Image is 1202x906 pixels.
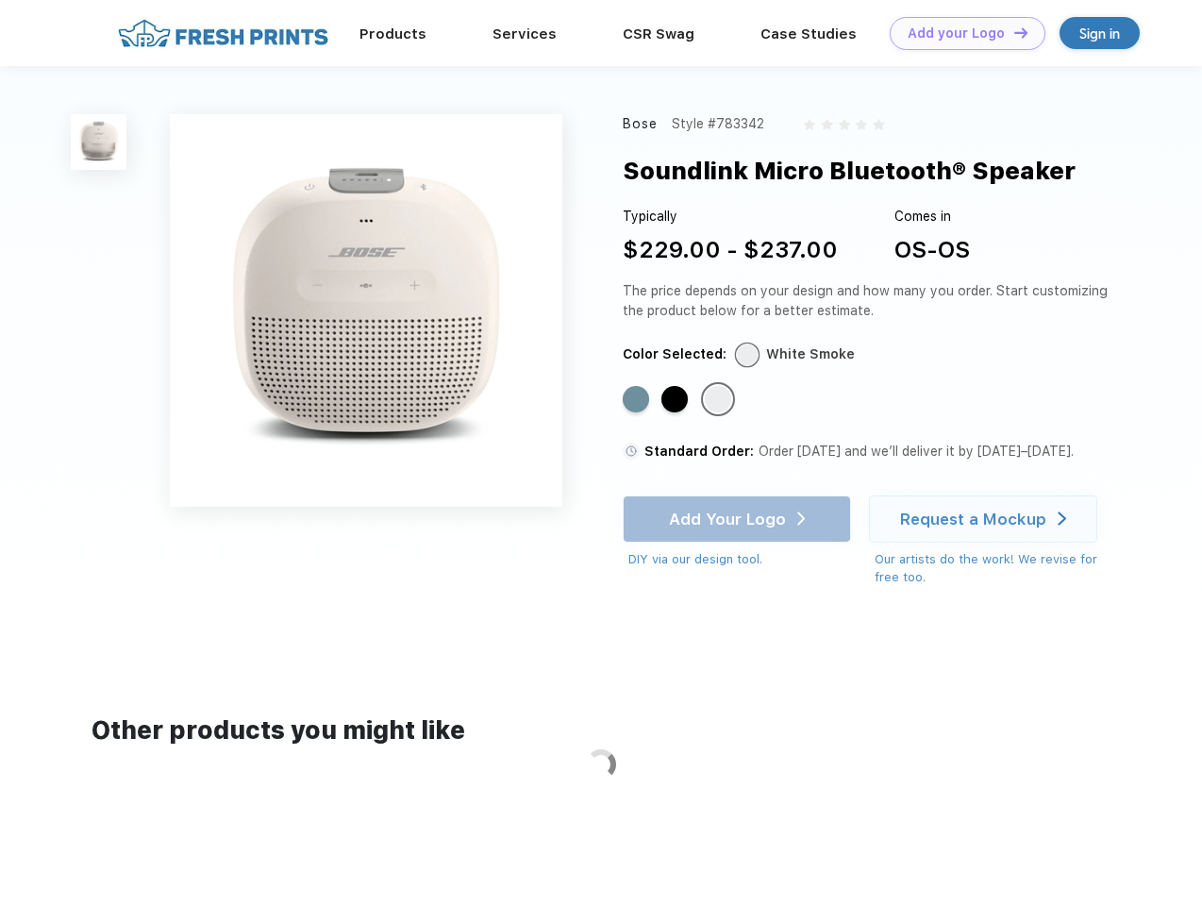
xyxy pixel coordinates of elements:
[839,119,850,130] img: gray_star.svg
[623,233,838,267] div: $229.00 - $237.00
[92,713,1110,749] div: Other products you might like
[894,207,970,226] div: Comes in
[623,281,1115,321] div: The price depends on your design and how many you order. Start customizing the product below for ...
[492,25,557,42] a: Services
[672,114,764,134] div: Style #783342
[623,386,649,412] div: Stone Blue
[623,443,640,460] img: standard order
[71,114,126,170] img: func=resize&h=100
[1058,512,1066,526] img: white arrow
[623,25,694,42] a: CSR Swag
[359,25,426,42] a: Products
[623,207,838,226] div: Typically
[112,17,334,50] img: fo%20logo%202.webp
[875,550,1115,587] div: Our artists do the work! We revise for free too.
[628,550,851,569] div: DIY via our design tool.
[759,444,1074,459] span: Order [DATE] and we’ll deliver it by [DATE]–[DATE].
[705,386,731,412] div: White Smoke
[170,114,562,507] img: func=resize&h=640
[908,25,1005,42] div: Add your Logo
[766,344,855,364] div: White Smoke
[804,119,815,130] img: gray_star.svg
[644,444,754,459] span: Standard Order:
[661,386,688,412] div: Black
[856,119,867,130] img: gray_star.svg
[873,119,884,130] img: gray_star.svg
[1060,17,1140,49] a: Sign in
[1014,27,1027,38] img: DT
[623,153,1076,189] div: Soundlink Micro Bluetooth® Speaker
[623,114,659,134] div: Bose
[623,344,726,364] div: Color Selected:
[894,233,970,267] div: OS-OS
[821,119,832,130] img: gray_star.svg
[900,510,1046,528] div: Request a Mockup
[1079,23,1120,44] div: Sign in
